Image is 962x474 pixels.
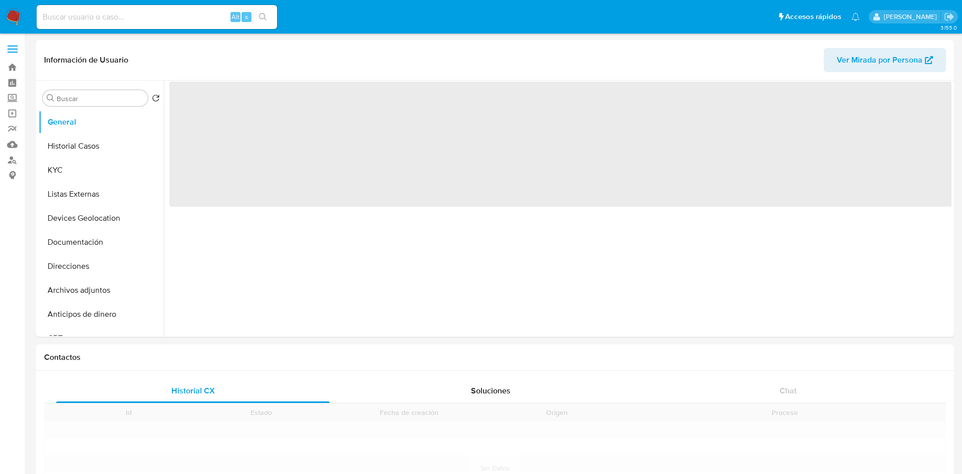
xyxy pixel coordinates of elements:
button: Listas Externas [39,182,164,206]
button: Buscar [47,94,55,102]
span: Accesos rápidos [785,12,841,22]
span: ‌ [169,82,951,207]
button: Direcciones [39,254,164,278]
button: Anticipos de dinero [39,302,164,326]
span: Historial CX [171,385,215,396]
input: Buscar [57,94,144,103]
a: Salir [944,12,954,22]
span: Chat [780,385,797,396]
button: Documentación [39,230,164,254]
button: Ver Mirada por Persona [824,48,946,72]
input: Buscar usuario o caso... [37,11,277,24]
button: search-icon [253,10,273,24]
span: Soluciones [471,385,511,396]
a: Notificaciones [851,13,860,21]
button: KYC [39,158,164,182]
span: s [245,12,248,22]
span: Alt [231,12,239,22]
h1: Información de Usuario [44,55,128,65]
button: Volver al orden por defecto [152,94,160,105]
h1: Contactos [44,352,946,362]
button: CBT [39,326,164,350]
button: Historial Casos [39,134,164,158]
span: Ver Mirada por Persona [837,48,922,72]
button: Devices Geolocation [39,206,164,230]
button: Archivos adjuntos [39,278,164,302]
button: General [39,110,164,134]
p: ivonne.perezonofre@mercadolibre.com.mx [884,12,940,22]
